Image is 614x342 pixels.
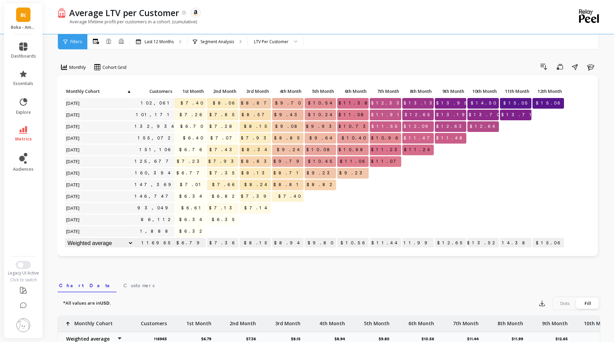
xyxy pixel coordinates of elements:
[307,110,336,120] span: $10.24
[11,53,36,59] span: dashboards
[207,86,239,97] div: Toggle SortBy
[145,39,174,45] p: Last 12 Months
[193,10,199,16] img: api.amazon.svg
[319,316,345,327] p: 4th Month
[498,316,523,327] p: 8th Month
[69,7,179,19] p: Average LTV per Customer
[208,88,236,94] span: 2nd Month
[243,180,271,190] span: $8.24
[555,336,572,342] p: $12.65
[135,88,172,94] span: Customers
[201,336,216,342] p: $6.79
[379,336,394,342] p: $9.80
[421,336,438,342] p: $10.56
[58,277,600,292] nav: Tabs
[337,238,369,248] p: $10.56
[207,156,240,167] span: $7.93
[272,86,304,97] div: Toggle SortBy
[208,203,238,213] span: $7.13
[338,168,369,178] span: $9.23
[453,316,479,327] p: 7th Month
[467,86,499,96] p: 10th Month
[337,98,374,108] span: $11.38
[339,88,367,94] span: 6th Month
[240,86,271,96] p: 3rd Month
[370,121,401,132] span: $11.55
[273,110,304,120] span: $9.43
[208,110,238,120] span: $7.85
[239,86,272,97] div: Toggle SortBy
[554,298,576,309] div: Dots
[126,88,131,94] span: ▲
[178,110,206,120] span: $7.26
[273,88,302,94] span: 4th Month
[468,121,499,132] span: $12.64
[402,121,434,132] span: $12.09
[535,98,564,108] span: $15.06
[272,156,306,167] span: $9.79
[339,156,369,167] span: $11.06
[337,86,369,97] div: Toggle SortBy
[304,86,337,97] div: Toggle SortBy
[69,64,86,71] span: Monthly
[254,38,288,45] div: LTV Per Customer
[273,133,304,143] span: $8.85
[369,86,402,97] div: Toggle SortBy
[74,316,113,327] p: Monthly Cohort
[58,8,66,17] img: header icon
[277,191,304,201] span: $7.40
[306,88,334,94] span: 5th Month
[208,168,238,178] span: $7.35
[467,110,502,120] span: $13.70
[532,238,564,248] p: $15.06
[402,133,436,143] span: $11.47
[512,336,527,342] p: $11.99
[467,86,500,97] div: Toggle SortBy
[436,88,464,94] span: 9th Month
[123,282,155,289] span: Customers
[11,25,36,30] p: Boka - Amazon (Essor)
[65,168,82,178] span: [DATE]
[139,226,174,236] a: 1,888
[337,145,369,155] span: $10.68
[211,98,238,108] span: $8.06
[133,191,175,201] a: 146,747
[136,133,174,143] a: 155,072
[435,110,471,120] span: $13.19
[402,98,439,108] span: $13.13
[305,86,336,96] p: 5th Month
[4,270,43,276] div: Legacy UI Active
[370,110,404,120] span: $11.91
[240,238,271,248] p: $8.15
[243,121,271,132] span: $8.15
[13,81,33,86] span: essentials
[209,133,238,143] span: $7.07
[274,121,304,132] span: $9.08
[141,316,167,327] p: Customers
[65,86,133,96] p: Monthly Cohort
[63,300,111,307] p: *All values are in
[502,98,531,108] span: $15.05
[532,86,565,97] div: Toggle SortBy
[136,203,174,213] a: 93,049
[370,145,404,155] span: $11.23
[240,133,273,143] span: $7.93
[243,203,271,213] span: $7.14
[100,300,111,306] strong: USD.
[133,156,175,167] a: 125,677
[370,156,403,167] span: $11.07
[135,110,174,120] a: 101,171
[467,238,499,248] p: $13.52
[240,98,273,108] span: $8.87
[501,88,529,94] span: 11th Month
[305,145,336,155] span: $10.08
[70,39,82,45] span: Filters
[175,156,206,167] span: $7.23
[435,238,466,248] p: $12.65
[576,298,599,309] div: Fill
[16,261,31,269] button: Switch to New UI
[532,86,564,96] p: 12th Month
[178,145,206,155] span: $6.76
[200,39,234,45] p: Segment Analysis
[305,238,336,248] p: $9.80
